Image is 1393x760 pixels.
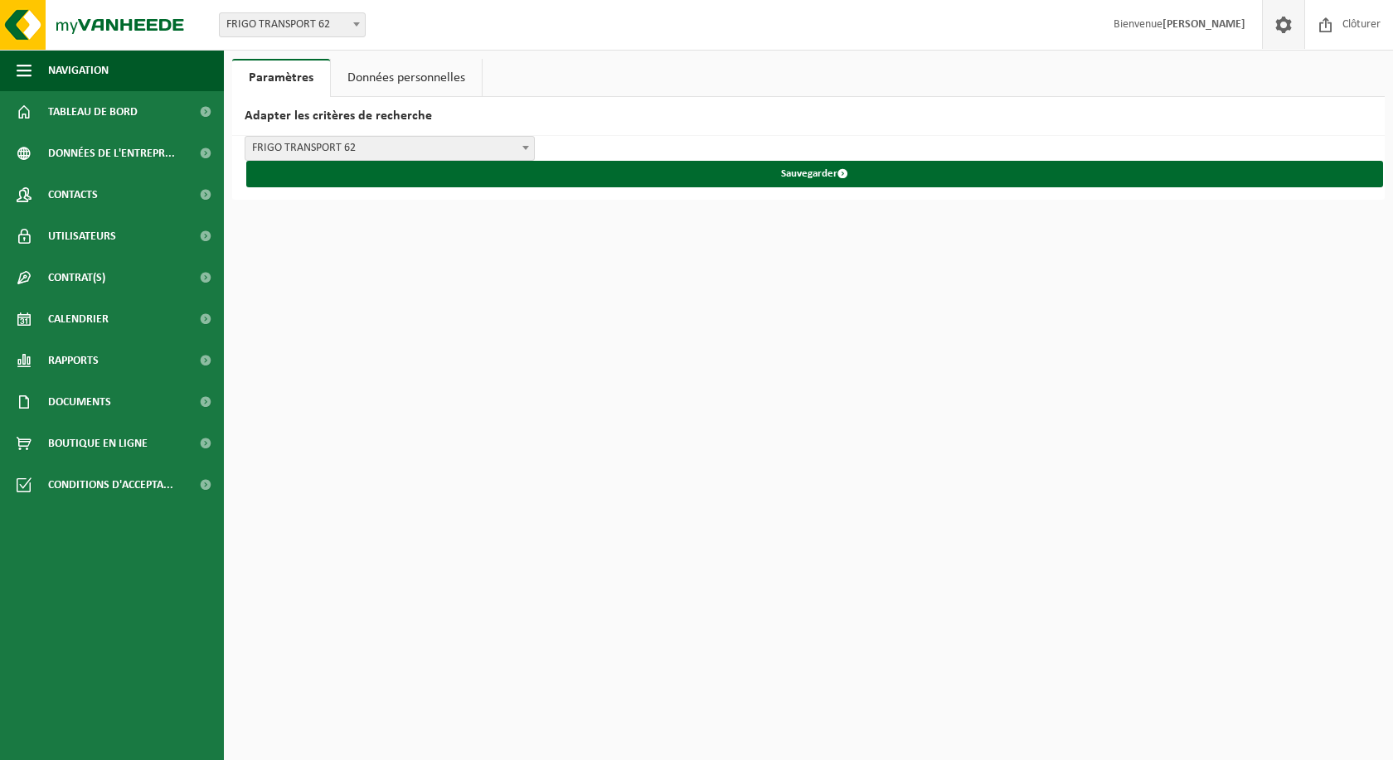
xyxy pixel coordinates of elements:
[48,340,99,381] span: Rapports
[48,423,148,464] span: Boutique en ligne
[48,381,111,423] span: Documents
[232,59,330,97] a: Paramètres
[331,59,482,97] a: Données personnelles
[245,136,535,161] span: FRIGO TRANSPORT 62
[48,257,105,298] span: Contrat(s)
[48,91,138,133] span: Tableau de bord
[48,464,173,506] span: Conditions d'accepta...
[246,161,1383,187] button: Sauvegarder
[48,133,175,174] span: Données de l'entrepr...
[232,97,1385,136] h2: Adapter les critères de recherche
[245,137,534,160] span: FRIGO TRANSPORT 62
[219,12,366,37] span: FRIGO TRANSPORT 62
[48,298,109,340] span: Calendrier
[1162,18,1245,31] strong: [PERSON_NAME]
[48,50,109,91] span: Navigation
[48,215,116,257] span: Utilisateurs
[220,13,365,36] span: FRIGO TRANSPORT 62
[48,174,98,215] span: Contacts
